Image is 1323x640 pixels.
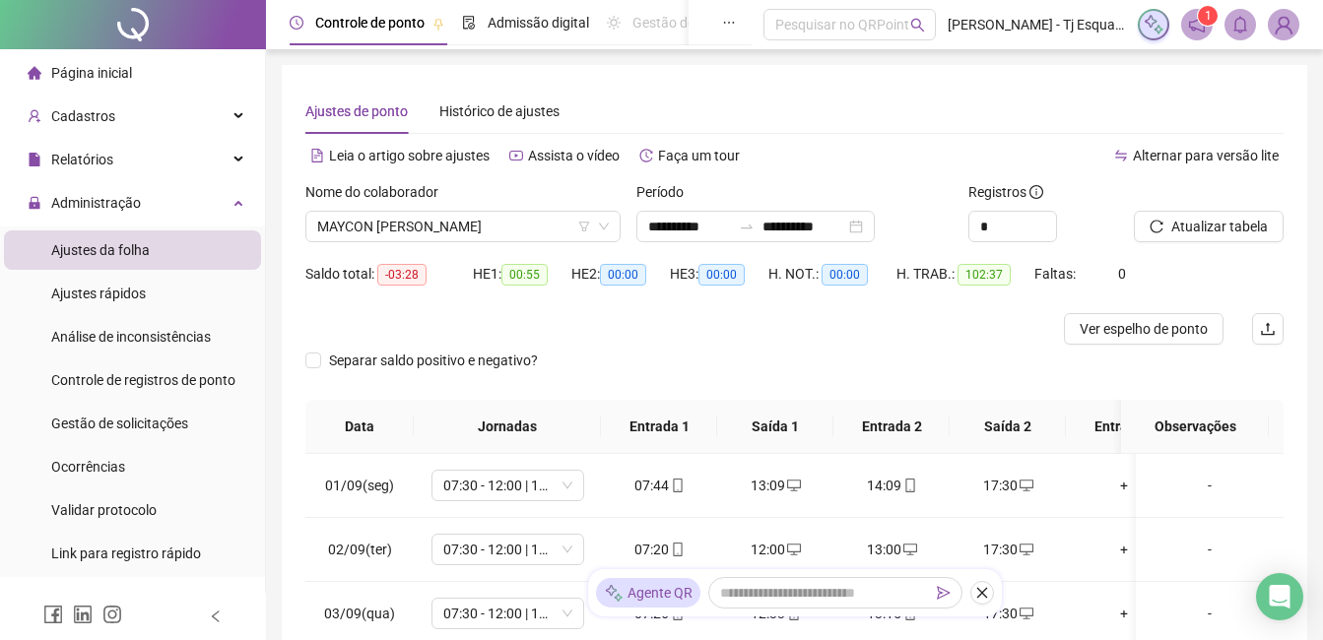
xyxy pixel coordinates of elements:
span: pushpin [432,18,444,30]
span: Link para registro rápido [51,545,201,561]
span: 00:00 [600,264,646,286]
span: close [975,586,989,600]
span: 02/09(ter) [328,542,392,557]
img: 92062 [1269,10,1298,39]
span: mobile [901,479,917,492]
span: -03:28 [377,264,427,286]
span: upload [1260,321,1276,337]
span: Relatórios [51,152,113,167]
span: mobile [669,479,685,492]
span: Faltas: [1034,266,1079,282]
span: Análise de inconsistências [51,329,211,345]
div: 07:44 [617,475,701,496]
span: Gestão de férias [632,15,732,31]
span: home [28,66,41,80]
div: H. TRAB.: [896,263,1034,286]
div: HE 2: [571,263,670,286]
span: history [639,149,653,162]
span: mobile [669,543,685,556]
div: Saldo total: [305,263,473,286]
span: 07:30 - 12:00 | 13:00 - 17:30 [443,471,572,500]
span: Registros [968,181,1043,203]
span: Controle de registros de ponto [51,372,235,388]
span: Observações [1137,416,1253,437]
th: Jornadas [414,400,601,454]
span: Ver espelho de ponto [1080,318,1208,340]
span: Controle de ponto [315,15,425,31]
span: Histórico de ajustes [439,103,560,119]
span: info-circle [1029,185,1043,199]
span: desktop [1018,543,1033,556]
button: Atualizar tabela [1134,211,1284,242]
span: Atualizar tabela [1171,216,1268,237]
span: to [739,219,755,234]
label: Nome do colaborador [305,181,451,203]
span: ellipsis [722,16,736,30]
span: 00:00 [822,264,868,286]
div: 17:30 [965,539,1050,560]
div: 13:09 [733,475,818,496]
span: desktop [1018,607,1033,620]
label: Período [636,181,696,203]
span: MAYCON PATRICK FERREIRA [317,212,609,241]
div: 14:09 [849,475,934,496]
span: filter [578,221,590,232]
span: linkedin [73,605,93,624]
div: 12:00 [733,539,818,560]
span: facebook [43,605,63,624]
span: 00:00 [698,264,745,286]
th: Saída 2 [950,400,1066,454]
span: file [28,153,41,166]
span: send [937,586,951,600]
img: sparkle-icon.fc2bf0ac1784a2077858766a79e2daf3.svg [1143,14,1164,35]
span: desktop [785,479,801,492]
span: 00:55 [501,264,548,286]
span: file-done [462,16,476,30]
div: HE 1: [473,263,571,286]
div: 17:30 [965,603,1050,624]
div: + [1082,475,1166,496]
span: desktop [1018,479,1033,492]
div: H. NOT.: [768,263,896,286]
span: Alternar para versão lite [1133,148,1279,163]
span: search [910,18,925,32]
div: 13:00 [849,539,934,560]
span: file-text [310,149,324,162]
span: Administração [51,195,141,211]
span: Ajustes rápidos [51,286,146,301]
div: + [1082,603,1166,624]
span: Assista o vídeo [528,148,620,163]
th: Entrada 3 [1066,400,1182,454]
span: 102:37 [958,264,1011,286]
button: Ver espelho de ponto [1064,313,1224,345]
th: Observações [1121,400,1269,454]
img: sparkle-icon.fc2bf0ac1784a2077858766a79e2daf3.svg [604,583,624,604]
span: clock-circle [290,16,303,30]
span: 1 [1205,9,1212,23]
span: 07:30 - 12:00 | 13:00 - 17:30 [443,535,572,564]
span: swap-right [739,219,755,234]
span: Separar saldo positivo e negativo? [321,350,546,371]
span: [PERSON_NAME] - Tj Esquadrias de alumínio e [PERSON_NAME] [948,14,1126,35]
div: 17:30 [965,475,1050,496]
span: Ocorrências [51,459,125,475]
span: user-add [28,109,41,123]
th: Saída 1 [717,400,833,454]
span: reload [1150,220,1163,233]
div: - [1152,539,1268,560]
span: desktop [901,543,917,556]
th: Data [305,400,414,454]
span: sun [607,16,621,30]
span: 03/09(qua) [324,606,395,621]
span: swap [1114,149,1128,162]
th: Entrada 1 [601,400,717,454]
span: Validar protocolo [51,502,157,518]
span: instagram [102,605,122,624]
span: notification [1188,16,1206,33]
div: - [1152,475,1268,496]
div: HE 3: [670,263,768,286]
div: Open Intercom Messenger [1256,573,1303,620]
span: Cadastros [51,108,115,124]
div: + [1082,539,1166,560]
span: lock [28,196,41,210]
